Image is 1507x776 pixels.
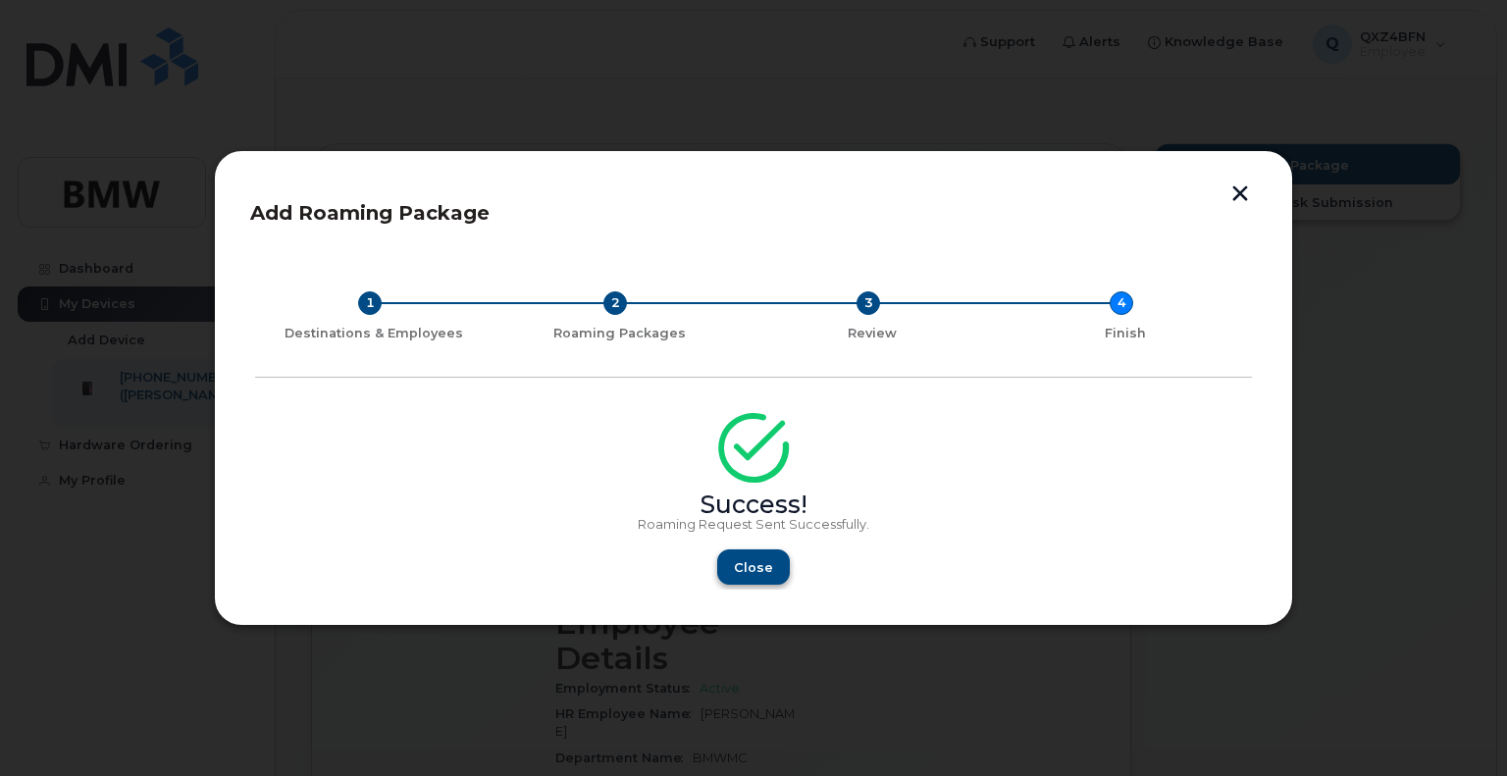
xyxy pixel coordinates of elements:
div: 2 [603,291,627,315]
div: 1 [358,291,382,315]
div: Review [753,326,991,341]
div: Destinations & Employees [263,326,485,341]
div: Roaming Packages [500,326,738,341]
iframe: Messenger Launcher [1422,691,1492,761]
span: Add Roaming Package [250,201,490,225]
span: Close [734,558,773,577]
p: Roaming Request Sent Successfully. [255,517,1252,533]
div: 3 [857,291,880,315]
button: Close [717,549,790,585]
div: Success! [255,497,1252,513]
